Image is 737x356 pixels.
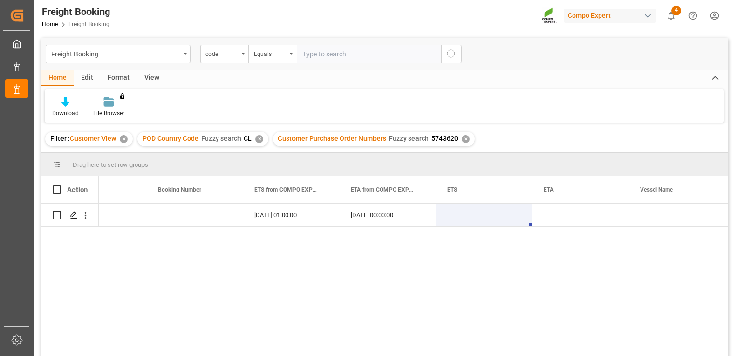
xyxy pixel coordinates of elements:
div: [DATE] 01:00:00 [243,204,339,226]
button: open menu [200,45,248,63]
span: 5743620 [431,135,458,142]
span: 4 [671,6,681,15]
div: ✕ [462,135,470,143]
span: Booking Number [158,186,201,193]
div: Compo Expert [564,9,656,23]
span: Fuzzy search [201,135,241,142]
div: [DATE] 00:00:00 [339,204,436,226]
button: show 4 new notifications [660,5,682,27]
button: Help Center [682,5,704,27]
div: ✕ [120,135,128,143]
span: ETA from COMPO EXPERT [351,186,415,193]
div: Press SPACE to select this row. [41,204,99,227]
span: ETA [544,186,554,193]
div: View [137,70,166,86]
div: Freight Booking [42,4,110,19]
button: open menu [248,45,297,63]
span: CL [244,135,252,142]
span: Vessel Name [640,186,673,193]
img: Screenshot%202023-09-29%20at%2010.02.21.png_1712312052.png [542,7,557,24]
button: Compo Expert [564,6,660,25]
div: Download [52,109,79,118]
span: Filter : [50,135,70,142]
span: ETS from COMPO EXPERT [254,186,319,193]
div: Format [100,70,137,86]
span: Drag here to set row groups [73,161,148,168]
a: Home [42,21,58,27]
span: ETS [447,186,457,193]
span: Customer Purchase Order Numbers [278,135,386,142]
button: open menu [46,45,191,63]
div: Edit [74,70,100,86]
div: Action [67,185,88,194]
span: Fuzzy search [389,135,429,142]
span: POD Country Code [142,135,199,142]
button: search button [441,45,462,63]
div: Home [41,70,74,86]
span: Customer View [70,135,116,142]
div: ✕ [255,135,263,143]
input: Type to search [297,45,441,63]
div: code [205,47,238,58]
div: Freight Booking [51,47,180,59]
div: Equals [254,47,287,58]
